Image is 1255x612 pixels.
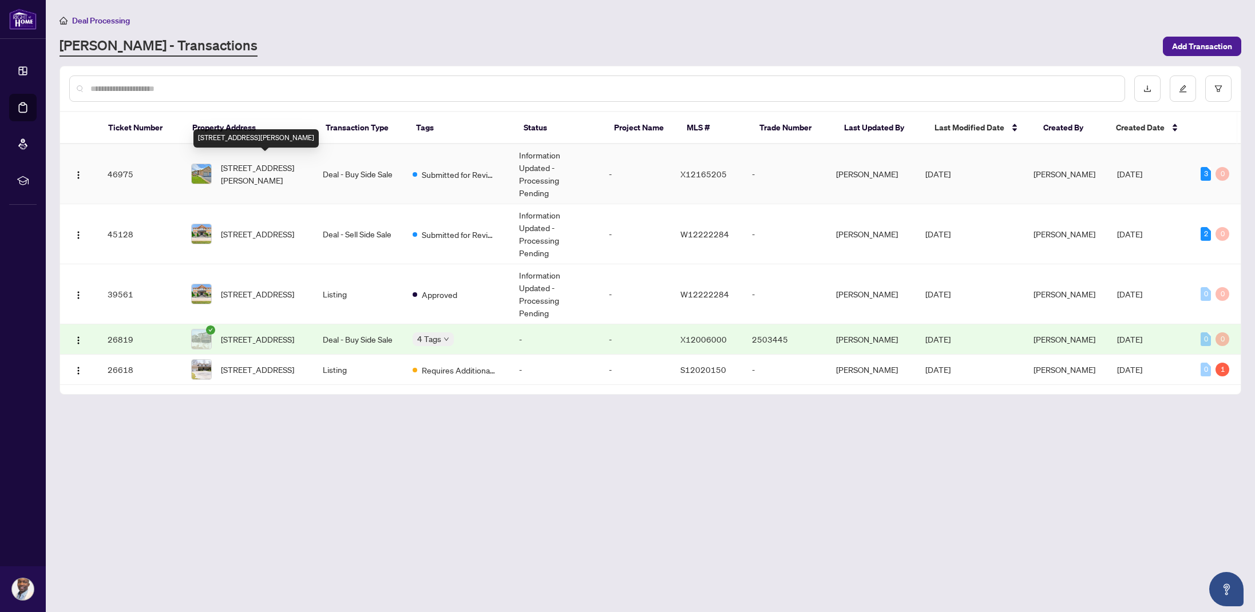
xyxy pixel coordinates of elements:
td: 46975 [98,144,182,204]
td: Listing [314,355,403,385]
td: - [600,264,671,324]
span: Approved [422,288,457,301]
img: thumbnail-img [192,360,211,379]
span: Last Modified Date [935,121,1004,134]
img: Logo [74,291,83,300]
span: X12006000 [680,334,727,344]
button: Logo [69,330,88,348]
td: Listing [314,264,403,324]
span: [STREET_ADDRESS] [221,333,294,345]
div: 0 [1201,287,1211,301]
div: 3 [1201,167,1211,181]
button: Logo [69,285,88,303]
th: MLS # [678,112,750,144]
img: thumbnail-img [192,164,211,184]
button: filter [1205,75,1232,102]
span: [DATE] [925,229,951,239]
td: 45128 [98,204,182,264]
td: - [510,355,600,385]
img: Logo [74,336,83,345]
td: 39561 [98,264,182,324]
div: 0 [1216,227,1229,241]
img: Profile Icon [12,578,34,600]
span: [DATE] [1117,334,1142,344]
th: Last Updated By [835,112,925,144]
th: Property Address [183,112,316,144]
td: Information Updated - Processing Pending [510,264,600,324]
th: Ticket Number [99,112,184,144]
div: 0 [1216,287,1229,301]
div: 2 [1201,227,1211,241]
span: download [1143,85,1151,93]
th: Created By [1034,112,1107,144]
th: Created Date [1107,112,1191,144]
img: Logo [74,366,83,375]
td: - [743,204,826,264]
a: [PERSON_NAME] - Transactions [60,36,258,57]
button: Logo [69,165,88,183]
span: [STREET_ADDRESS] [221,288,294,300]
img: Logo [74,231,83,240]
td: [PERSON_NAME] [827,264,917,324]
button: Add Transaction [1163,37,1241,56]
span: Created Date [1116,121,1165,134]
span: [DATE] [1117,169,1142,179]
span: [STREET_ADDRESS][PERSON_NAME] [221,161,304,186]
th: Tags [407,112,514,144]
span: edit [1179,85,1187,93]
span: Deal Processing [72,15,130,26]
span: [DATE] [1117,289,1142,299]
div: 0 [1201,363,1211,376]
span: [STREET_ADDRESS] [221,363,294,376]
button: Open asap [1209,572,1244,606]
img: thumbnail-img [192,284,211,304]
span: S12020150 [680,364,726,375]
span: home [60,17,68,25]
th: Status [514,112,605,144]
img: thumbnail-img [192,224,211,244]
td: - [600,204,671,264]
span: Submitted for Review [422,168,496,181]
td: - [600,324,671,355]
td: - [600,355,671,385]
img: Logo [74,170,83,180]
button: Logo [69,360,88,379]
th: Transaction Type [316,112,407,144]
td: Deal - Buy Side Sale [314,144,403,204]
button: edit [1170,75,1196,102]
span: [PERSON_NAME] [1034,364,1095,375]
td: Information Updated - Processing Pending [510,144,600,204]
span: [DATE] [925,169,951,179]
span: [STREET_ADDRESS] [221,228,294,240]
span: [DATE] [925,289,951,299]
div: [STREET_ADDRESS][PERSON_NAME] [193,129,319,148]
span: [PERSON_NAME] [1034,229,1095,239]
span: Add Transaction [1172,37,1232,55]
td: Deal - Sell Side Sale [314,204,403,264]
span: [PERSON_NAME] [1034,289,1095,299]
img: logo [9,9,37,30]
span: filter [1214,85,1222,93]
td: Deal - Buy Side Sale [314,324,403,355]
span: [DATE] [925,334,951,344]
td: [PERSON_NAME] [827,204,917,264]
button: Logo [69,225,88,243]
span: [DATE] [1117,229,1142,239]
span: check-circle [206,325,215,335]
span: W12222284 [680,289,729,299]
td: [PERSON_NAME] [827,324,917,355]
span: Requires Additional Docs [422,364,496,376]
th: Trade Number [750,112,835,144]
td: - [510,324,600,355]
div: 0 [1216,332,1229,346]
div: 1 [1216,363,1229,376]
span: 4 Tags [417,332,441,345]
td: [PERSON_NAME] [827,355,917,385]
td: - [600,144,671,204]
div: 0 [1216,167,1229,181]
span: [PERSON_NAME] [1034,169,1095,179]
img: thumbnail-img [192,329,211,349]
th: Last Modified Date [925,112,1034,144]
span: down [444,336,449,342]
span: [DATE] [925,364,951,375]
